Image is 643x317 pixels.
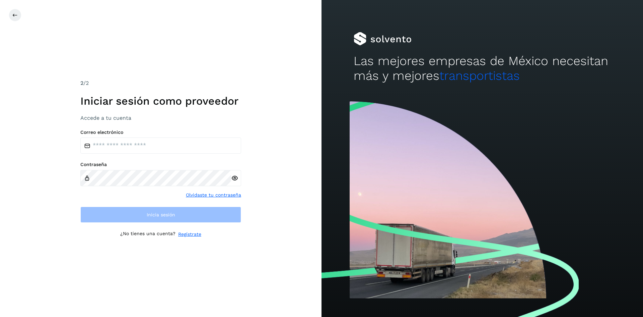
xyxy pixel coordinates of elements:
label: Contraseña [80,162,241,167]
span: transportistas [439,68,520,83]
label: Correo electrónico [80,129,241,135]
span: 2 [80,80,83,86]
span: Inicia sesión [147,212,175,217]
div: /2 [80,79,241,87]
a: Regístrate [178,231,201,238]
h1: Iniciar sesión como proveedor [80,95,241,107]
h3: Accede a tu cuenta [80,115,241,121]
p: ¿No tienes una cuenta? [120,231,175,238]
a: Olvidaste tu contraseña [186,192,241,199]
button: Inicia sesión [80,207,241,223]
h2: Las mejores empresas de México necesitan más y mejores [354,54,611,84]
